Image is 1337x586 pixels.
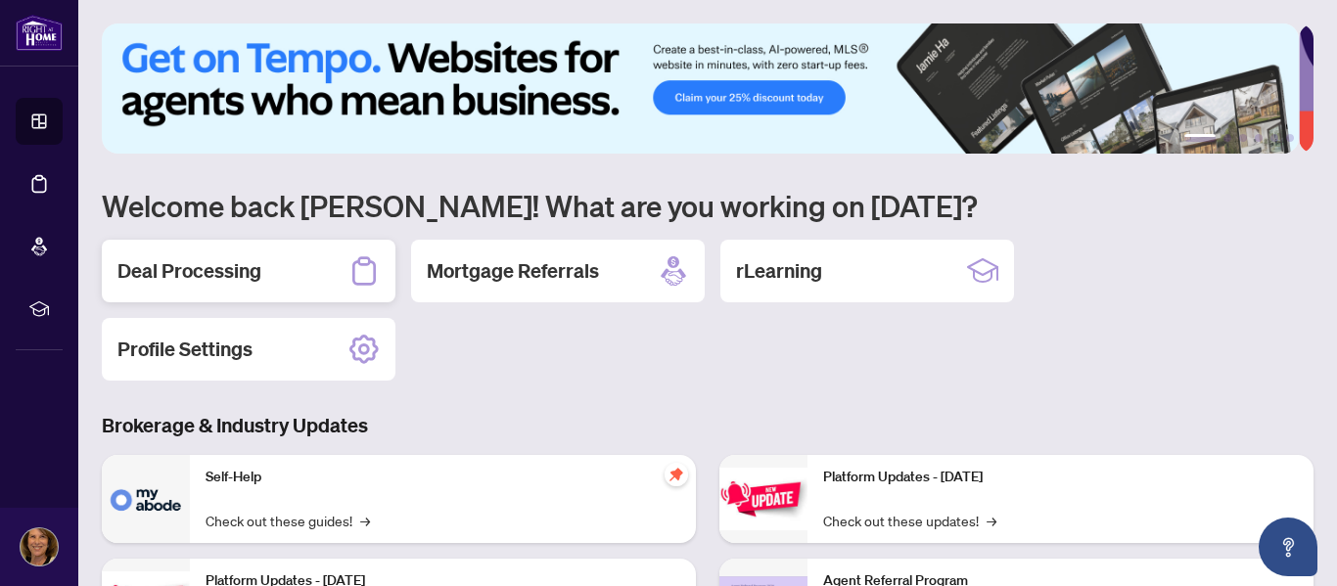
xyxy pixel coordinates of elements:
[719,468,807,529] img: Platform Updates - June 23, 2025
[1255,134,1263,142] button: 4
[360,510,370,531] span: →
[665,463,688,486] span: pushpin
[987,510,996,531] span: →
[427,257,599,285] h2: Mortgage Referrals
[117,257,261,285] h2: Deal Processing
[1223,134,1231,142] button: 2
[206,467,680,488] p: Self-Help
[21,528,58,565] img: Profile Icon
[823,510,996,531] a: Check out these updates!→
[1239,134,1247,142] button: 3
[102,412,1314,439] h3: Brokerage & Industry Updates
[1286,134,1294,142] button: 6
[102,23,1299,154] img: Slide 0
[102,187,1314,224] h1: Welcome back [PERSON_NAME]! What are you working on [DATE]?
[1259,518,1317,576] button: Open asap
[823,467,1298,488] p: Platform Updates - [DATE]
[117,336,253,363] h2: Profile Settings
[206,510,370,531] a: Check out these guides!→
[1270,134,1278,142] button: 5
[736,257,822,285] h2: rLearning
[1184,134,1216,142] button: 1
[16,15,63,51] img: logo
[102,455,190,543] img: Self-Help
